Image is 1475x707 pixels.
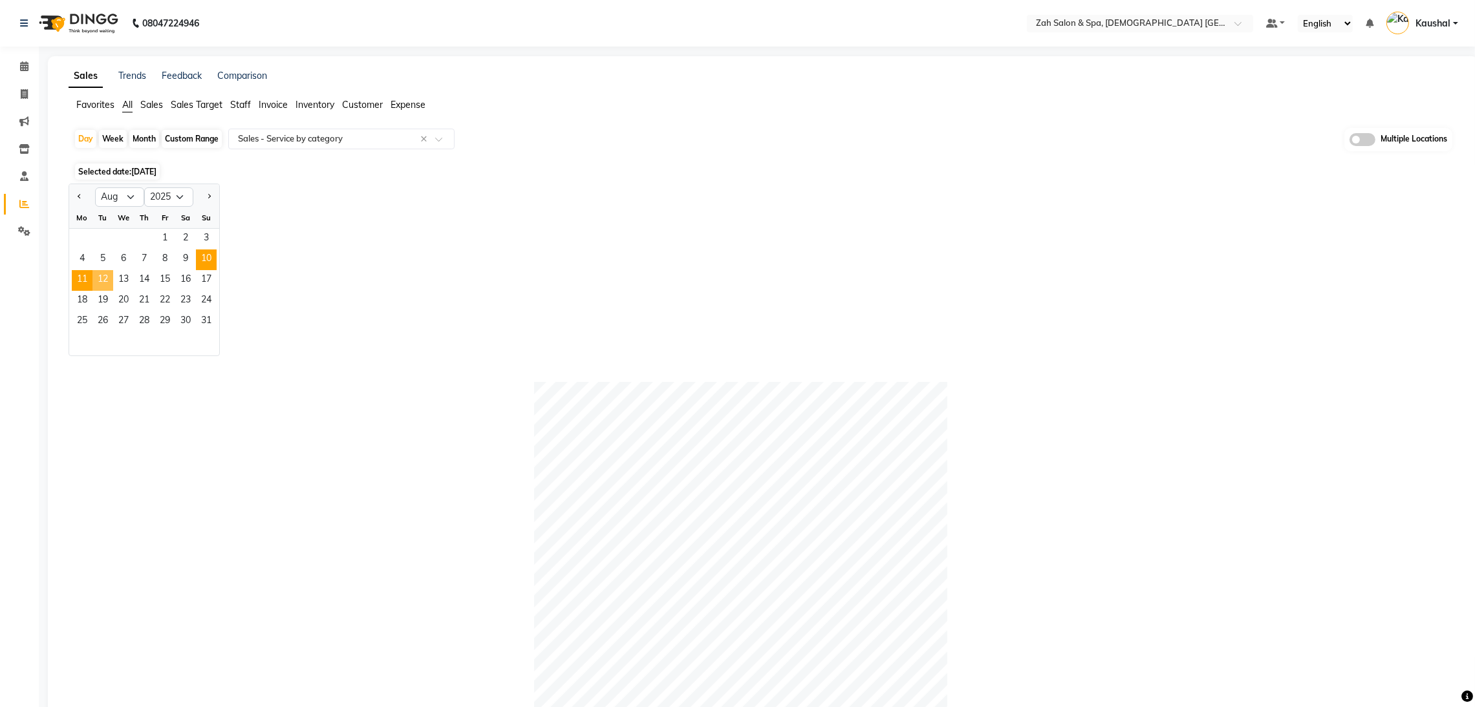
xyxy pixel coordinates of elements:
[118,70,146,81] a: Trends
[134,249,155,270] div: Thursday, August 7, 2025
[175,249,196,270] span: 9
[296,99,334,111] span: Inventory
[72,291,92,311] span: 18
[230,99,251,111] span: Staff
[92,311,113,332] div: Tuesday, August 26, 2025
[196,270,217,291] div: Sunday, August 17, 2025
[134,207,155,228] div: Th
[113,249,134,270] div: Wednesday, August 6, 2025
[175,207,196,228] div: Sa
[420,132,431,146] span: Clear all
[76,99,114,111] span: Favorites
[217,70,267,81] a: Comparison
[155,270,175,291] span: 15
[175,291,196,311] div: Saturday, August 23, 2025
[155,249,175,270] div: Friday, August 8, 2025
[113,270,134,291] div: Wednesday, August 13, 2025
[155,229,175,249] div: Friday, August 1, 2025
[72,249,92,270] span: 4
[140,99,163,111] span: Sales
[175,229,196,249] div: Saturday, August 2, 2025
[175,291,196,311] span: 23
[72,311,92,332] div: Monday, August 25, 2025
[175,311,196,332] span: 30
[155,311,175,332] span: 29
[134,291,155,311] div: Thursday, August 21, 2025
[131,167,156,176] span: [DATE]
[129,130,159,148] div: Month
[72,311,92,332] span: 25
[92,291,113,311] span: 19
[196,291,217,311] span: 24
[175,249,196,270] div: Saturday, August 9, 2025
[162,130,222,148] div: Custom Range
[155,291,175,311] div: Friday, August 22, 2025
[92,207,113,228] div: Tu
[155,249,175,270] span: 8
[69,65,103,88] a: Sales
[113,270,134,291] span: 13
[391,99,425,111] span: Expense
[113,291,134,311] span: 20
[196,291,217,311] div: Sunday, August 24, 2025
[1386,12,1409,34] img: Kaushal
[144,187,193,207] select: Select year
[72,270,92,291] span: 11
[113,207,134,228] div: We
[196,270,217,291] span: 17
[134,311,155,332] span: 28
[134,270,155,291] div: Thursday, August 14, 2025
[142,5,199,41] b: 08047224946
[171,99,222,111] span: Sales Target
[113,249,134,270] span: 6
[1381,133,1447,146] span: Multiple Locations
[1416,17,1450,30] span: Kaushal
[33,5,122,41] img: logo
[155,311,175,332] div: Friday, August 29, 2025
[134,270,155,291] span: 14
[134,291,155,311] span: 21
[175,270,196,291] div: Saturday, August 16, 2025
[175,311,196,332] div: Saturday, August 30, 2025
[92,249,113,270] span: 5
[122,99,133,111] span: All
[92,249,113,270] div: Tuesday, August 5, 2025
[72,249,92,270] div: Monday, August 4, 2025
[113,291,134,311] div: Wednesday, August 20, 2025
[155,270,175,291] div: Friday, August 15, 2025
[259,99,288,111] span: Invoice
[92,270,113,291] span: 12
[196,311,217,332] span: 31
[92,291,113,311] div: Tuesday, August 19, 2025
[99,130,127,148] div: Week
[72,291,92,311] div: Monday, August 18, 2025
[175,229,196,249] span: 2
[134,249,155,270] span: 7
[134,311,155,332] div: Thursday, August 28, 2025
[155,291,175,311] span: 22
[196,311,217,332] div: Sunday, August 31, 2025
[155,207,175,228] div: Fr
[95,187,144,207] select: Select month
[196,229,217,249] div: Sunday, August 3, 2025
[113,311,134,332] div: Wednesday, August 27, 2025
[196,249,217,270] div: Sunday, August 10, 2025
[342,99,383,111] span: Customer
[196,207,217,228] div: Su
[204,187,214,207] button: Next month
[92,311,113,332] span: 26
[74,187,85,207] button: Previous month
[72,270,92,291] div: Monday, August 11, 2025
[196,249,217,270] span: 10
[72,207,92,228] div: Mo
[162,70,202,81] a: Feedback
[92,270,113,291] div: Tuesday, August 12, 2025
[196,229,217,249] span: 3
[75,164,160,180] span: Selected date:
[155,229,175,249] span: 1
[113,311,134,332] span: 27
[75,130,96,148] div: Day
[175,270,196,291] span: 16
